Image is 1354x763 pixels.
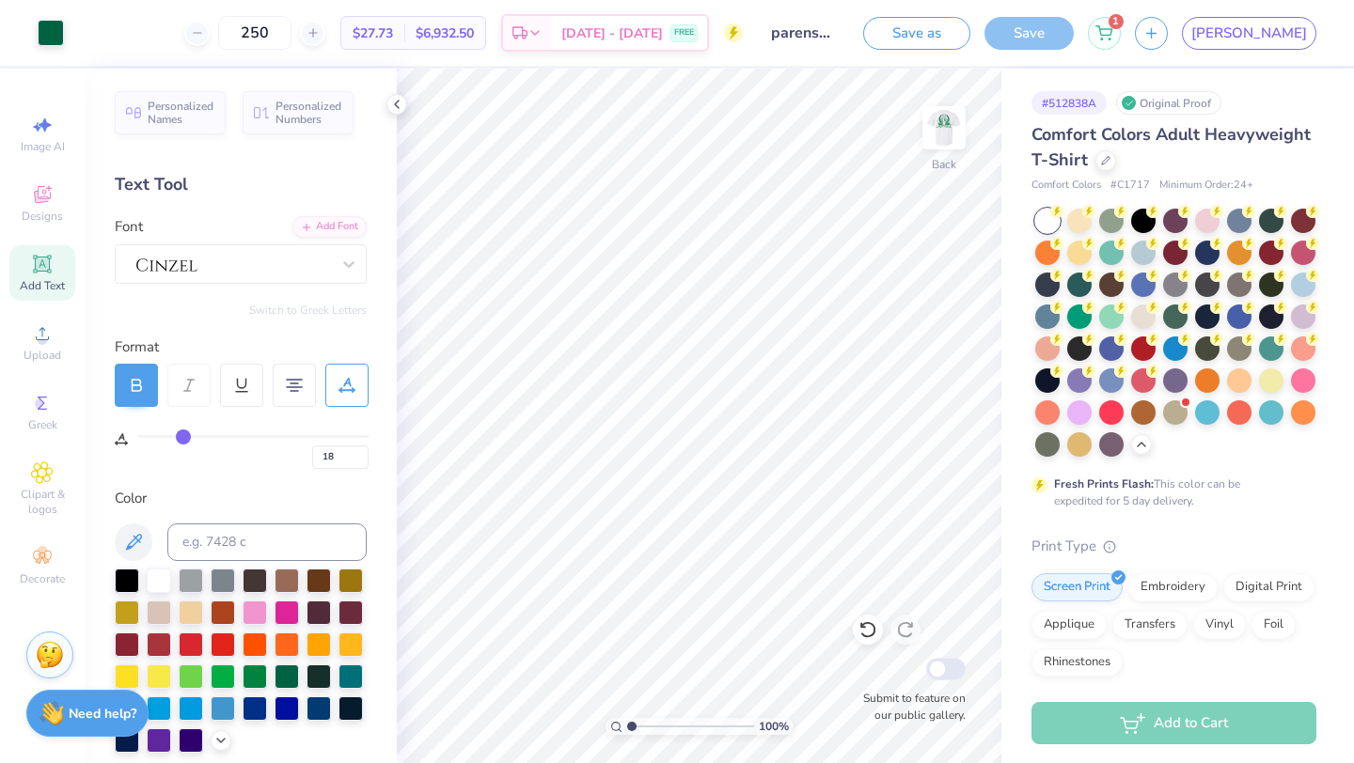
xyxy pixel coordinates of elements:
[1031,573,1123,601] div: Screen Print
[353,23,393,43] span: $27.73
[674,26,694,39] span: FREE
[853,690,966,724] label: Submit to feature on our public gallery.
[1054,475,1285,509] div: This color can be expedited for 5 day delivery.
[416,23,474,43] span: $6,932.50
[276,100,342,126] span: Personalized Numbers
[167,523,367,561] input: e.g. 7428 c
[148,100,214,126] span: Personalized Names
[757,14,849,52] input: Untitled Design
[1109,14,1124,29] span: 1
[1031,648,1123,677] div: Rhinestones
[9,487,75,517] span: Clipart & logos
[24,348,61,363] span: Upload
[863,17,970,50] button: Save as
[1191,23,1307,44] span: [PERSON_NAME]
[1112,611,1188,639] div: Transfers
[1128,573,1218,601] div: Embroidery
[218,16,291,50] input: – –
[1223,573,1315,601] div: Digital Print
[115,488,367,509] div: Color
[1031,536,1316,557] div: Print Type
[115,216,143,238] label: Font
[1252,611,1296,639] div: Foil
[1031,91,1107,115] div: # 512838A
[1193,611,1246,639] div: Vinyl
[249,303,367,318] button: Switch to Greek Letters
[20,278,65,293] span: Add Text
[69,705,136,723] strong: Need help?
[21,139,65,154] span: Image AI
[1031,123,1311,171] span: Comfort Colors Adult Heavyweight T-Shirt
[20,571,65,586] span: Decorate
[925,109,963,147] img: Back
[932,156,956,173] div: Back
[1116,91,1221,115] div: Original Proof
[1110,178,1150,194] span: # C1717
[759,718,789,735] span: 100 %
[1159,178,1253,194] span: Minimum Order: 24 +
[1182,17,1316,50] a: [PERSON_NAME]
[561,23,663,43] span: [DATE] - [DATE]
[1031,611,1107,639] div: Applique
[115,336,369,358] div: Format
[115,172,367,197] div: Text Tool
[1031,178,1101,194] span: Comfort Colors
[28,417,57,432] span: Greek
[292,216,367,238] div: Add Font
[22,209,63,224] span: Designs
[1054,476,1154,491] strong: Fresh Prints Flash:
